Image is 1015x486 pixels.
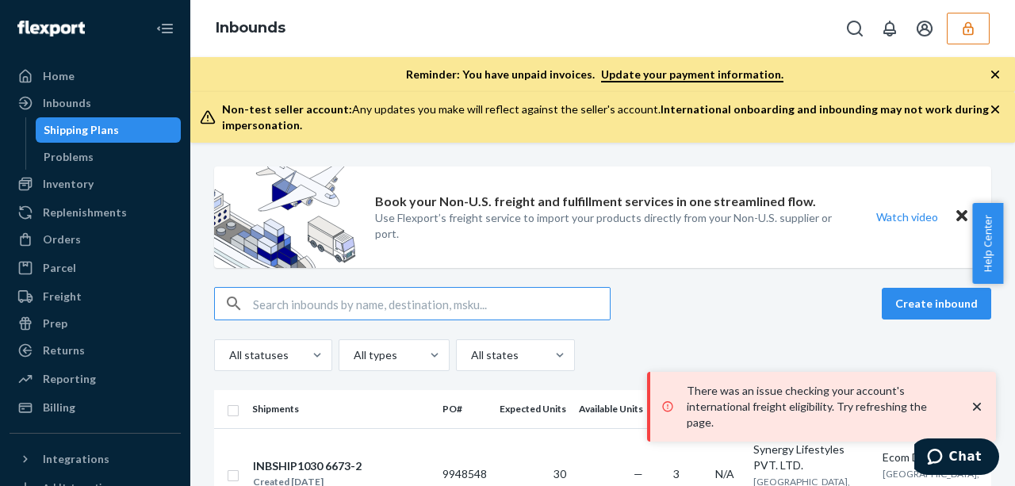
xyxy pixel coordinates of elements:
a: Returns [10,338,181,363]
button: Create inbound [882,288,991,320]
a: Inbounds [10,90,181,116]
button: Open Search Box [839,13,871,44]
ol: breadcrumbs [203,6,298,52]
a: Inbounds [216,19,285,36]
button: Open account menu [909,13,940,44]
div: Billing [43,400,75,415]
th: Available Units [573,390,649,428]
span: 30 [553,467,566,480]
a: Update your payment information. [601,67,783,82]
button: Close Navigation [149,13,181,44]
input: All statuses [228,347,229,363]
a: Home [10,63,181,89]
div: Returns [43,342,85,358]
a: Prep [10,311,181,336]
div: Problems [44,149,94,165]
div: Freight [43,289,82,304]
button: Help Center [972,203,1003,284]
div: Any updates you make will reflect against the seller's account. [222,101,990,133]
div: Shipping Plans [44,122,119,138]
div: Inventory [43,176,94,192]
p: Use Flexport’s freight service to import your products directly from your Non-U.S. supplier or port. [375,210,847,242]
button: Open notifications [874,13,906,44]
div: Prep [43,316,67,331]
a: Reporting [10,366,181,392]
th: PO# [436,390,493,428]
a: Billing [10,395,181,420]
iframe: Opens a widget where you can chat to one of our agents [914,438,999,478]
div: Ecom Direct [883,450,979,465]
span: Non-test seller account: [222,102,352,116]
span: 3 [673,467,680,480]
a: Inventory [10,171,181,197]
p: Book your Non-U.S. freight and fulfillment services in one streamlined flow. [375,193,816,211]
button: Close [952,205,972,228]
div: Home [43,68,75,84]
div: Integrations [43,451,109,467]
div: Reporting [43,371,96,387]
span: — [634,467,643,480]
input: All states [469,347,471,363]
th: Shipments [246,390,436,428]
button: Integrations [10,446,181,472]
a: Parcel [10,255,181,281]
div: Orders [43,232,81,247]
a: Freight [10,284,181,309]
a: Orders [10,227,181,252]
input: Search inbounds by name, destination, msku... [253,288,610,320]
div: INBSHIP1030 6673-2 [253,458,362,474]
a: Replenishments [10,200,181,225]
div: Parcel [43,260,76,276]
div: Replenishments [43,205,127,220]
p: Reminder: You have unpaid invoices. [406,67,783,82]
a: Shipping Plans [36,117,182,143]
div: Inbounds [43,95,91,111]
div: Synergy Lifestyles PVT. LTD. [753,442,870,473]
a: Problems [36,144,182,170]
th: Expected Units [493,390,573,428]
button: Watch video [866,205,948,228]
input: All types [352,347,354,363]
svg: close toast [969,399,985,415]
span: N/A [715,467,734,480]
img: Flexport logo [17,21,85,36]
p: There was an issue checking your account's international freight eligibility. Try refreshing the ... [687,383,953,431]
